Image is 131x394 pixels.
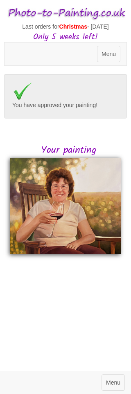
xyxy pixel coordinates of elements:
[4,33,127,42] h3: Only 5 weeks left!
[102,374,125,391] button: Menu
[22,23,108,30] span: Last orders for - [DATE]
[106,379,120,386] span: Menu
[12,82,33,100] img: Approved
[10,145,127,156] h2: Your painting
[102,51,116,57] span: Menu
[4,4,127,22] img: Photo to Painting
[97,46,120,62] button: Menu
[59,23,87,30] span: Christmas
[12,100,119,110] p: You have approved your painting!
[10,158,121,254] img: Finished Painting for Chris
